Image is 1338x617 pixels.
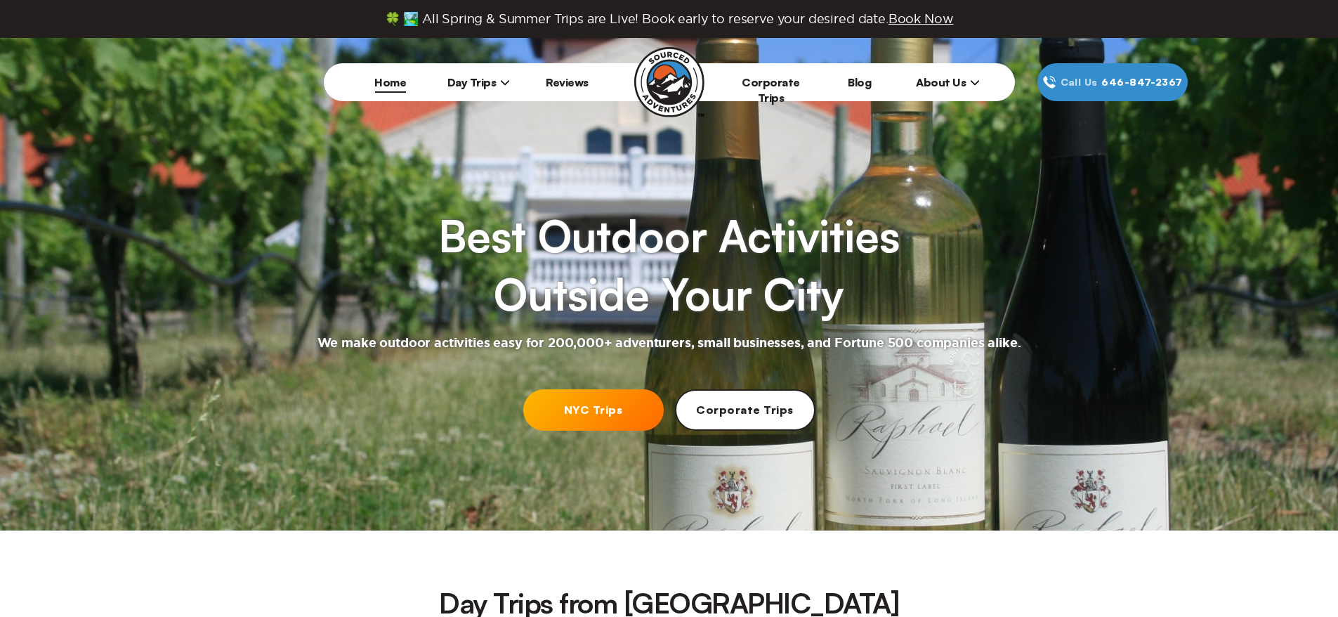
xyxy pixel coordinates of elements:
h2: We make outdoor activities easy for 200,000+ adventurers, small businesses, and Fortune 500 compa... [317,335,1021,352]
span: Day Trips [447,75,511,89]
a: Reviews [546,75,589,89]
span: Book Now [888,12,954,25]
h1: Best Outdoor Activities Outside Your City [438,207,899,324]
span: 🍀 🏞️ All Spring & Summer Trips are Live! Book early to reserve your desired date. [385,11,954,27]
a: Call Us646‍-847‍-2367 [1037,63,1188,101]
a: Home [374,75,406,89]
span: Call Us [1056,74,1102,90]
a: Corporate Trips [675,389,815,431]
a: Corporate Trips [742,75,800,105]
a: NYC Trips [523,389,664,431]
img: Sourced Adventures company logo [634,47,704,117]
span: 646‍-847‍-2367 [1101,74,1182,90]
a: Blog [848,75,871,89]
span: About Us [916,75,980,89]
